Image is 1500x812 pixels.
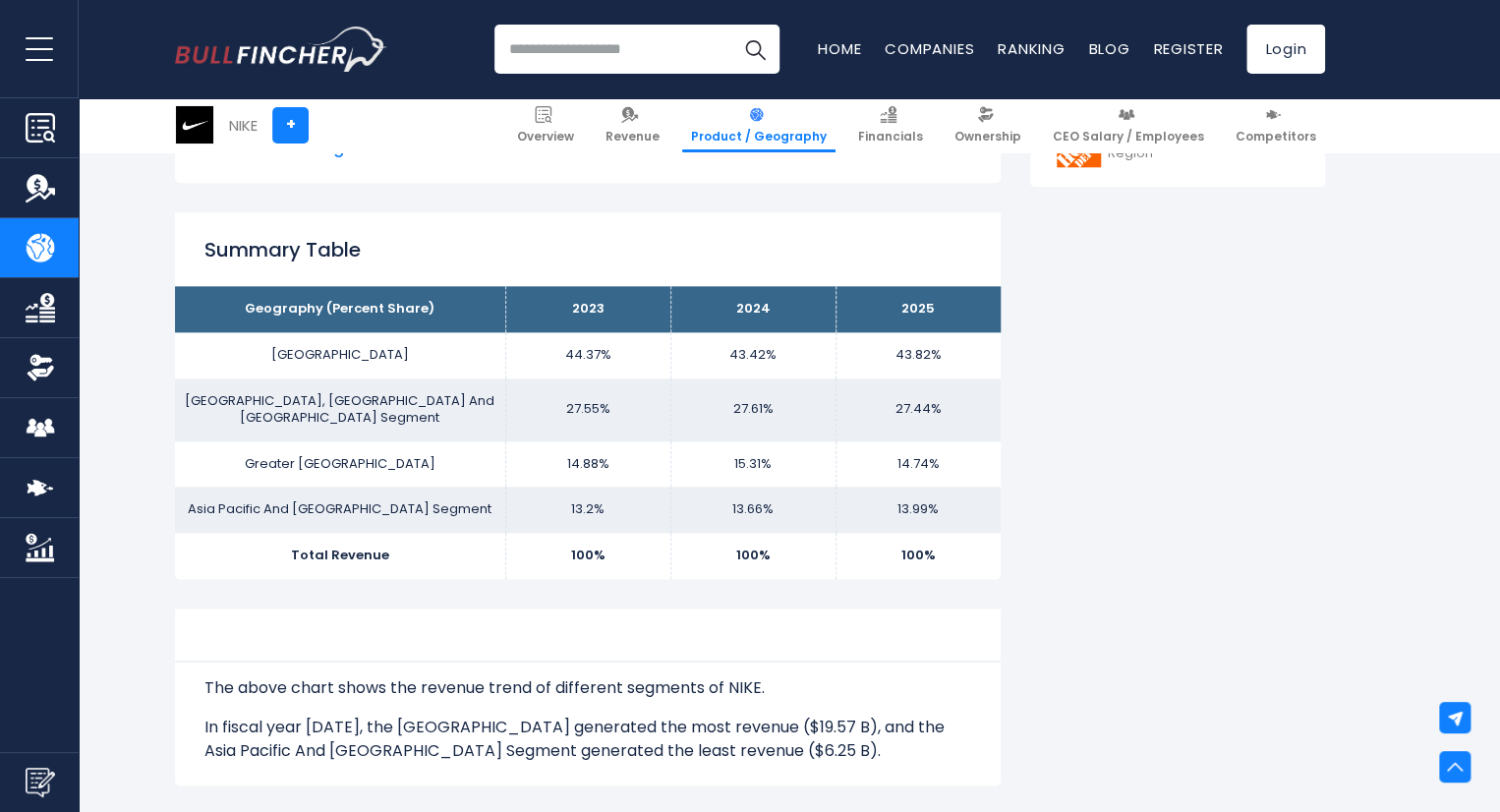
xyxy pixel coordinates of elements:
[1088,38,1129,59] a: Blog
[885,38,974,59] a: Companies
[670,487,836,533] td: 13.66%
[1236,129,1316,145] span: Competitors
[670,533,836,579] td: 100%
[670,441,836,488] td: 15.31%
[505,441,670,488] td: 14.88%
[505,533,670,579] td: 100%
[176,106,213,144] img: NKE logo
[836,332,1001,378] td: 43.82%
[204,716,971,763] p: In fiscal year [DATE], the [GEOGRAPHIC_DATA] generated the most revenue ($19.57 B), and the Asia ...
[1108,129,1298,162] span: Home Depot Revenue by Region
[691,129,827,145] span: Product / Geography
[682,98,836,152] a: Product / Geography
[175,378,505,441] td: [GEOGRAPHIC_DATA], [GEOGRAPHIC_DATA] And [GEOGRAPHIC_DATA] Segment
[998,38,1065,59] a: Ranking
[175,441,505,488] td: Greater [GEOGRAPHIC_DATA]
[836,378,1001,441] td: 27.44%
[954,129,1021,145] span: Ownership
[1053,129,1204,145] span: CEO Salary / Employees
[505,378,670,441] td: 27.55%
[175,533,505,579] td: Total Revenue
[229,114,258,137] div: NIKE
[670,286,836,332] th: 2024
[175,286,505,332] th: Geography (Percent Share)
[505,487,670,533] td: 13.2%
[836,487,1001,533] td: 13.99%
[175,332,505,378] td: [GEOGRAPHIC_DATA]
[1044,98,1213,152] a: CEO Salary / Employees
[730,25,779,74] button: Search
[517,129,574,145] span: Overview
[505,286,670,332] th: 2023
[836,533,1001,579] td: 100%
[670,332,836,378] td: 43.42%
[836,286,1001,332] th: 2025
[858,129,923,145] span: Financials
[836,441,1001,488] td: 14.74%
[26,353,55,382] img: Ownership
[204,235,971,264] h2: Summary Table
[272,107,309,144] a: +
[818,38,861,59] a: Home
[175,27,387,72] img: Bullfincher logo
[175,27,386,72] a: Go to homepage
[175,487,505,533] td: Asia Pacific And [GEOGRAPHIC_DATA] Segment
[204,676,971,700] p: The above chart shows the revenue trend of different segments of NIKE.
[1246,25,1325,74] a: Login
[670,378,836,441] td: 27.61%
[505,332,670,378] td: 44.37%
[508,98,583,152] a: Overview
[849,98,932,152] a: Financials
[1227,98,1325,152] a: Competitors
[1153,38,1223,59] a: Register
[946,98,1030,152] a: Ownership
[606,129,660,145] span: Revenue
[597,98,668,152] a: Revenue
